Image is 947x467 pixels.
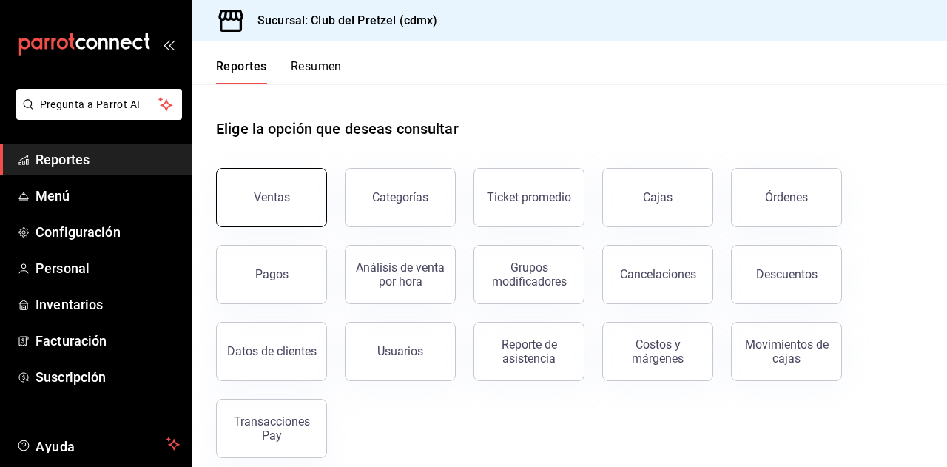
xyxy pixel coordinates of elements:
span: Pregunta a Parrot AI [40,97,159,112]
button: Ticket promedio [473,168,584,227]
button: Reporte de asistencia [473,322,584,381]
button: Transacciones Pay [216,399,327,458]
div: Pagos [255,267,289,281]
div: Cajas [643,189,673,206]
div: Ventas [254,190,290,204]
div: Órdenes [765,190,808,204]
div: Datos de clientes [227,344,317,358]
span: Reportes [36,149,180,169]
button: Pregunta a Parrot AI [16,89,182,120]
button: Descuentos [731,245,842,304]
div: Transacciones Pay [226,414,317,443]
button: Usuarios [345,322,456,381]
span: Suscripción [36,367,180,387]
button: Análisis de venta por hora [345,245,456,304]
div: Reporte de asistencia [483,337,575,366]
span: Personal [36,258,180,278]
span: Facturación [36,331,180,351]
span: Ayuda [36,435,161,453]
button: Resumen [291,59,342,84]
button: Grupos modificadores [473,245,584,304]
div: Ticket promedio [487,190,571,204]
button: Reportes [216,59,267,84]
button: Cancelaciones [602,245,713,304]
button: Movimientos de cajas [731,322,842,381]
span: Menú [36,186,180,206]
div: Costos y márgenes [612,337,704,366]
div: Usuarios [377,344,423,358]
h1: Elige la opción que deseas consultar [216,118,459,140]
a: Cajas [602,168,713,227]
button: Órdenes [731,168,842,227]
div: Movimientos de cajas [741,337,832,366]
button: Categorías [345,168,456,227]
button: Costos y márgenes [602,322,713,381]
button: Ventas [216,168,327,227]
span: Inventarios [36,295,180,315]
div: Cancelaciones [620,267,696,281]
span: Configuración [36,222,180,242]
div: Análisis de venta por hora [354,261,446,289]
a: Pregunta a Parrot AI [10,107,182,123]
h3: Sucursal: Club del Pretzel (cdmx) [246,12,437,30]
div: Descuentos [756,267,818,281]
button: Pagos [216,245,327,304]
div: Grupos modificadores [483,261,575,289]
button: open_drawer_menu [163,38,175,50]
div: Categorías [372,190,428,204]
div: navigation tabs [216,59,342,84]
button: Datos de clientes [216,322,327,381]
